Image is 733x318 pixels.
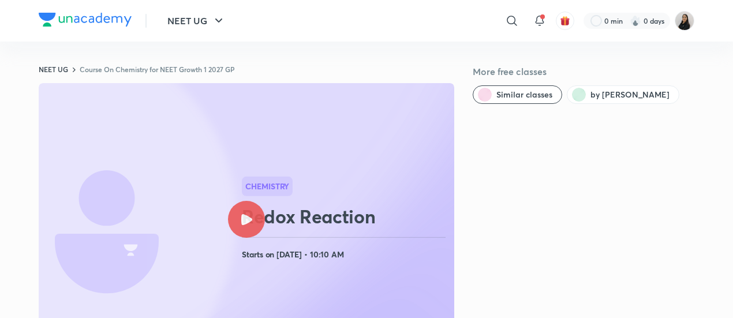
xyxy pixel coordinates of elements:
h5: More free classes [473,65,694,78]
a: Course On Chemistry for NEET Growth 1 2027 GP [80,65,235,74]
button: NEET UG [160,9,233,32]
button: avatar [556,12,574,30]
span: by Manisha Gaur [590,89,670,100]
h2: Redox Reaction [242,205,450,228]
span: Similar classes [496,89,552,100]
a: NEET UG [39,65,68,74]
img: avatar [560,16,570,26]
img: Manisha Gaur [675,11,694,31]
img: streak [630,15,641,27]
img: Company Logo [39,13,132,27]
a: Company Logo [39,13,132,29]
button: Similar classes [473,85,562,104]
button: by Manisha Gaur [567,85,679,104]
h4: Starts on [DATE] • 10:10 AM [242,247,450,262]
